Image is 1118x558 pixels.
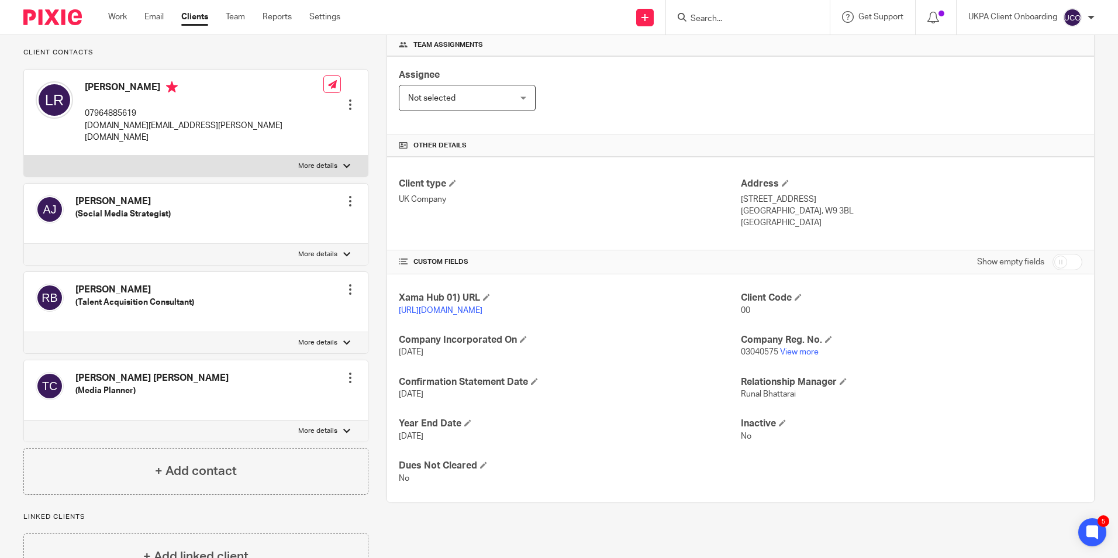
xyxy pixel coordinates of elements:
p: UK Company [399,194,740,205]
p: [DOMAIN_NAME][EMAIL_ADDRESS][PERSON_NAME][DOMAIN_NAME] [85,120,323,144]
h4: Xama Hub 01) URL [399,292,740,304]
h4: Company Incorporated On [399,334,740,346]
p: Linked clients [23,512,368,522]
p: More details [298,426,337,436]
span: 03040575 [741,348,778,356]
label: Show empty fields [977,256,1044,268]
h4: [PERSON_NAME] [85,81,323,96]
h4: Client type [399,178,740,190]
h4: [PERSON_NAME] [75,284,194,296]
h4: Inactive [741,418,1082,430]
p: More details [298,161,337,171]
span: Assignee [399,70,440,80]
a: View more [780,348,819,356]
h5: (Talent Acquisition Consultant) [75,297,194,308]
h4: Dues Not Cleared [399,460,740,472]
span: Runal Bhattarai [741,390,796,398]
h4: + Add contact [155,462,237,480]
a: Team [226,11,245,23]
span: [DATE] [399,432,423,440]
h4: [PERSON_NAME] [75,195,171,208]
img: svg%3E [36,195,64,223]
span: Get Support [858,13,903,21]
p: More details [298,250,337,259]
p: More details [298,338,337,347]
p: [GEOGRAPHIC_DATA], W9 3BL [741,205,1082,217]
i: Primary [166,81,178,93]
h4: Address [741,178,1082,190]
a: Work [108,11,127,23]
p: UKPA Client Onboarding [968,11,1057,23]
p: [STREET_ADDRESS] [741,194,1082,205]
span: [DATE] [399,390,423,398]
span: No [741,432,751,440]
span: Not selected [408,94,456,102]
img: svg%3E [1063,8,1082,27]
p: [GEOGRAPHIC_DATA] [741,217,1082,229]
p: 07964885619 [85,108,323,119]
input: Search [689,14,795,25]
a: Reports [263,11,292,23]
h4: Client Code [741,292,1082,304]
h5: (Media Planner) [75,385,229,397]
img: Pixie [23,9,82,25]
h4: Relationship Manager [741,376,1082,388]
h4: CUSTOM FIELDS [399,257,740,267]
span: Team assignments [413,40,483,50]
span: Other details [413,141,467,150]
h4: Year End Date [399,418,740,430]
a: Email [144,11,164,23]
img: svg%3E [36,284,64,312]
span: No [399,474,409,483]
span: [DATE] [399,348,423,356]
h4: Company Reg. No. [741,334,1082,346]
a: Settings [309,11,340,23]
h4: Confirmation Statement Date [399,376,740,388]
span: 00 [741,306,750,315]
img: svg%3E [36,81,73,119]
h4: [PERSON_NAME] [PERSON_NAME] [75,372,229,384]
p: Client contacts [23,48,368,57]
a: [URL][DOMAIN_NAME] [399,306,482,315]
img: svg%3E [36,372,64,400]
h5: (Social Media Strategist) [75,208,171,220]
div: 5 [1098,515,1109,527]
a: Clients [181,11,208,23]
